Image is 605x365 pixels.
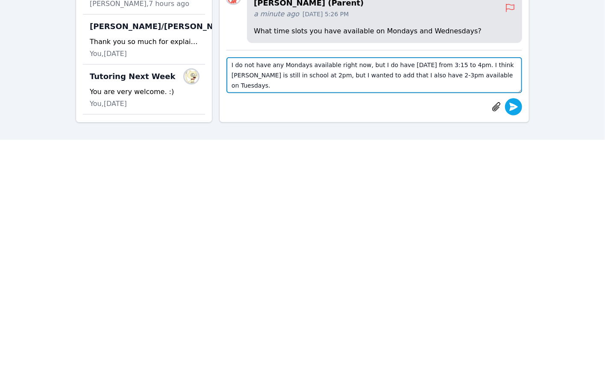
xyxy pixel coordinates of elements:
div: Send homework here :)Nya AveryHere is the equation[PERSON_NAME],[DATE] [83,115,205,175]
span: You, [DATE] [90,49,127,59]
div: [PERSON_NAME]/[PERSON_NAME]Joyce LawThank you so much for explaining that [PERSON_NAME], I apprec... [83,15,205,65]
div: Tutoring Next WeekKira DubovskaYou are very welcome. :)You,[DATE] [83,65,205,115]
span: [DATE] 5:26 PM [302,10,349,18]
span: [PERSON_NAME]/[PERSON_NAME] [90,21,235,32]
div: You are very welcome. :) [90,87,198,97]
p: What time slots you have available on Mondays and Wednesdays? [254,26,515,36]
div: Thank you so much for explaining that [PERSON_NAME], I appreciate you, and that makes a lot of se... [90,37,198,47]
span: Tutoring Next Week [90,71,175,82]
span: Send homework here :) [90,120,188,144]
textarea: I do not have any Mondays available right now, but I do have [DATE] from 3:15 to 4pm. I think [PE... [226,57,522,93]
img: Kira Dubovska [185,70,198,83]
span: a minute ago [254,9,299,19]
span: You, [DATE] [90,99,127,109]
